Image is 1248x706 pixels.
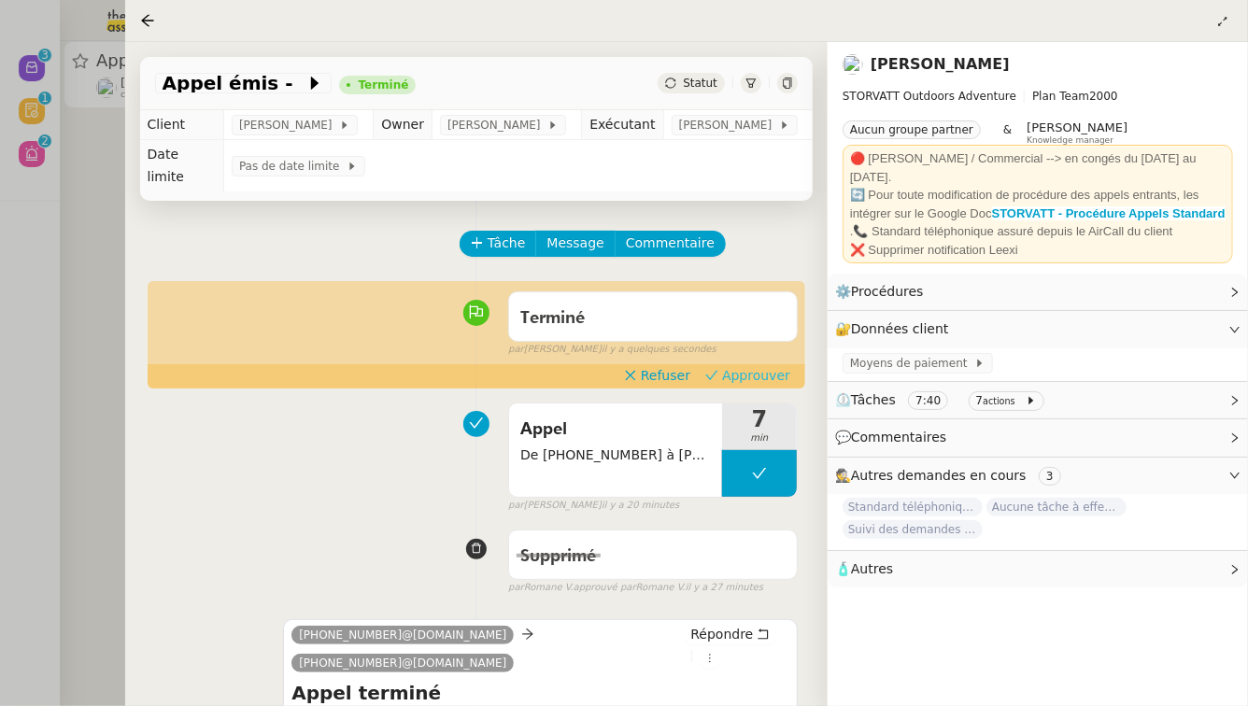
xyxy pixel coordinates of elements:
button: Répondre [684,624,776,644]
span: Terminé [520,310,585,327]
a: [PERSON_NAME] [871,55,1010,73]
span: Aucune tâche à effectuer [986,498,1127,516]
span: 7 [976,394,984,407]
span: min [722,431,797,446]
span: 7 [722,408,797,431]
span: Tâches [851,392,896,407]
span: Message [546,233,603,254]
div: ⚙️Procédures [828,274,1248,310]
span: Suivi des demandes / procédures en cours Storvatt - Client [PERSON_NAME] Jeandet [843,520,983,539]
div: 💬Commentaires [828,419,1248,456]
span: & [1003,120,1012,145]
span: De [PHONE_NUMBER] à [PHONE_NUMBER] [520,445,711,466]
a: STORVATT - Procédure Appels Standard [992,206,1226,220]
button: Approuver [698,365,798,386]
span: ⏲️ [835,392,1052,407]
button: Commentaire [615,231,726,257]
span: Données client [851,321,949,336]
nz-tag: 7:40 [908,391,948,410]
button: Message [535,231,615,257]
span: par [508,498,524,514]
span: Appel émis - [163,74,306,92]
span: par [508,342,524,358]
small: Romane V. Romane V. [508,580,763,596]
span: par [508,580,524,596]
span: 💬 [835,430,955,445]
span: Statut [683,77,717,90]
td: Owner [374,110,433,140]
span: il y a 27 minutes [686,580,764,596]
span: 🕵️ [835,468,1069,483]
span: Tâche [488,233,526,254]
app-user-label: Knowledge manager [1027,120,1127,145]
h4: Appel terminé [291,680,789,706]
div: 🔄 Pour toute modification de procédure des appels entrants, les intégrer sur le Google Doc [850,186,1226,222]
span: il y a quelques secondes [602,342,716,358]
span: Plan Team [1032,90,1089,103]
span: [PHONE_NUMBER]@[DOMAIN_NAME] [299,657,506,670]
span: Autres [851,561,893,576]
button: Refuser [617,365,698,386]
span: Commentaires [851,430,946,445]
span: approuvé par [574,580,636,596]
span: STORVATT Outdoors Adventure [843,90,1016,103]
small: [PERSON_NAME] [508,498,679,514]
div: 🧴Autres [828,551,1248,587]
span: [PERSON_NAME] [1027,120,1127,134]
span: Knowledge manager [1027,135,1113,146]
nz-tag: 3 [1039,467,1061,486]
span: Supprimé [520,548,596,565]
span: Commentaire [626,233,715,254]
div: ❌ Supprimer notification Leexi [850,241,1226,260]
span: Appel [520,416,711,444]
div: .📞 Standard téléphonique assuré depuis le AirCall du client [850,222,1226,241]
span: 2000 [1089,90,1118,103]
div: 🔴 [PERSON_NAME] / Commercial --> en congés du [DATE] au [DATE]. [850,149,1226,186]
span: Refuser [641,366,690,385]
span: Moyens de paiement [850,354,974,373]
span: [PERSON_NAME] [447,116,547,134]
span: 🧴 [835,561,893,576]
td: Date limite [140,140,224,191]
span: Procédures [851,284,924,299]
span: Autres demandes en cours [851,468,1027,483]
div: 🔐Données client [828,311,1248,347]
span: [PERSON_NAME] [679,116,779,134]
span: 🔐 [835,318,957,340]
small: [PERSON_NAME] [508,342,716,358]
span: Approuver [722,366,790,385]
span: Pas de date limite [239,157,347,176]
span: ⚙️ [835,281,932,303]
img: users%2FRcIDm4Xn1TPHYwgLThSv8RQYtaM2%2Favatar%2F95761f7a-40c3-4bb5-878d-fe785e6f95b2 [843,54,863,75]
td: Exécutant [582,110,663,140]
span: Standard téléphonique - octobre 2025 [843,498,983,516]
div: 🕵️Autres demandes en cours 3 [828,458,1248,494]
div: ⏲️Tâches 7:40 7actions [828,382,1248,418]
td: Client [140,110,224,140]
button: Tâche [460,231,537,257]
span: il y a 20 minutes [602,498,680,514]
nz-tag: Aucun groupe partner [843,120,981,139]
span: Répondre [690,625,753,643]
span: [PHONE_NUMBER]@[DOMAIN_NAME] [299,628,506,642]
div: Terminé [358,79,408,91]
span: [PERSON_NAME] [239,116,339,134]
small: actions [983,396,1015,406]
